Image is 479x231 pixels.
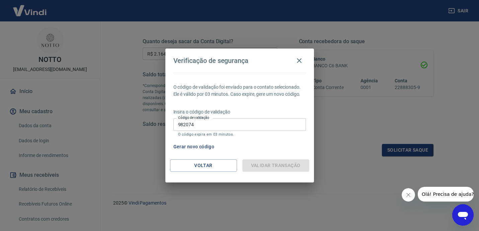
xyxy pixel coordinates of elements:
[171,141,217,153] button: Gerar novo código
[170,159,237,172] button: Voltar
[173,108,306,115] p: Insira o código de validação
[418,187,474,202] iframe: Mensagem da empresa
[178,132,301,137] p: O código expira em 03 minutos.
[452,204,474,226] iframe: Botão para abrir a janela de mensagens
[173,84,306,98] p: O código de validação foi enviado para o contato selecionado. Ele é válido por 03 minutos. Caso e...
[173,57,249,65] h4: Verificação de segurança
[402,188,415,202] iframe: Fechar mensagem
[178,115,209,120] label: Código de validação
[4,5,56,10] span: Olá! Precisa de ajuda?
